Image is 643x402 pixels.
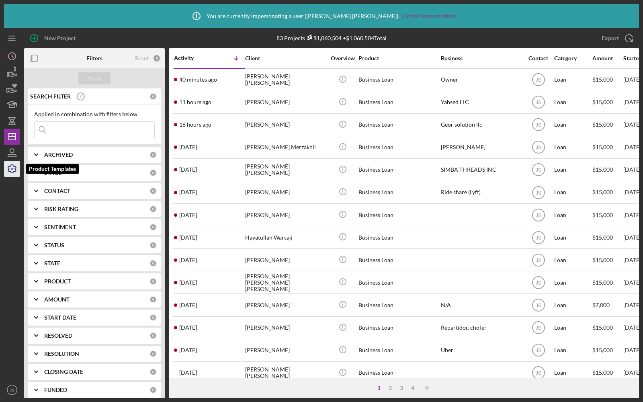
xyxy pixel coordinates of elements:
div: 0 [149,314,157,321]
div: Reset [135,55,149,62]
div: 0 [149,386,157,394]
div: [PERSON_NAME] Merzakhil [245,137,326,158]
div: Business Loan [358,340,439,361]
div: Repartidor, chofer [441,317,521,338]
div: Business [441,55,521,62]
div: 83 Projects • $1,060,504 Total [276,35,387,41]
div: Export [602,30,619,46]
b: AMOUNT [44,296,70,303]
div: Business Loan [358,249,439,271]
div: Contact [523,55,553,62]
text: JS [535,303,541,308]
div: 0 [149,350,157,357]
div: 0 [149,187,157,195]
div: [PERSON_NAME] [245,92,326,113]
text: JS [535,257,541,263]
div: Loan [554,182,592,203]
div: [PERSON_NAME] [245,182,326,203]
div: Applied in combination with filters below [34,111,155,117]
text: JS [535,280,541,285]
text: JS [535,325,541,331]
div: [PERSON_NAME] [245,340,326,361]
b: CLOSING DATE [44,369,83,375]
div: 0 [149,93,157,100]
b: RESOLVED [44,332,72,339]
div: Ride share (Lyft) [441,182,521,203]
div: [PERSON_NAME] [245,317,326,338]
span: $15,000 [592,347,613,353]
div: Loan [554,114,592,135]
span: $15,000 [592,121,613,128]
div: Loan [554,340,592,361]
div: Loan [554,362,592,384]
text: JS [535,100,541,105]
div: [PERSON_NAME] [441,137,521,158]
span: $15,000 [592,256,613,263]
div: You are currently impersonating a user ( [PERSON_NAME] [PERSON_NAME] ). [186,6,457,26]
div: 0 [149,224,157,231]
button: New Project [24,30,84,46]
span: $15,000 [592,234,613,241]
time: 2025-10-08 23:54 [179,121,211,128]
div: [PERSON_NAME] [PERSON_NAME] [245,69,326,90]
div: Business Loan [358,317,439,338]
div: 0 [153,54,161,62]
div: Product [358,55,439,62]
div: Business Loan [358,362,439,384]
span: $15,000 [592,324,613,331]
div: Business Loan [358,227,439,248]
div: 0 [149,151,157,158]
div: Client [245,55,326,62]
div: 0 [149,296,157,303]
time: 2025-10-08 11:24 [179,166,197,173]
div: Loan [554,137,592,158]
div: Overview [328,55,358,62]
text: JS [535,348,541,353]
a: Cancel Impersonation [401,13,457,19]
div: Business Loan [358,69,439,90]
span: $15,000 [592,76,613,83]
text: JS [535,122,541,128]
div: Loan [554,69,592,90]
div: [PERSON_NAME] [PERSON_NAME] [245,362,326,384]
div: Loan [554,249,592,271]
b: SENTIMENT [44,224,76,230]
div: New Project [44,30,76,46]
text: JS [535,235,541,240]
time: 2025-09-30 18:24 [179,347,197,353]
div: [PERSON_NAME] [245,114,326,135]
div: Loan [554,227,592,248]
span: $15,000 [592,189,613,195]
b: STATUS [44,242,64,248]
text: JS [10,388,14,392]
time: 2025-10-05 01:53 [179,234,197,241]
b: STATE [44,260,60,267]
b: STAGE [44,170,61,176]
div: Loan [554,204,592,226]
div: 0 [149,368,157,375]
time: 2025-10-09 15:23 [179,76,217,83]
button: Apply [78,72,111,84]
div: Business Loan [358,272,439,293]
b: FUNDED [44,387,67,393]
b: PRODUCT [44,278,71,285]
button: Export [594,30,639,46]
div: Business Loan [358,114,439,135]
div: Amount [592,55,623,62]
time: 2025-10-06 16:11 [179,212,197,218]
div: Category [554,55,592,62]
time: 2025-10-01 02:00 [179,324,197,331]
b: RESOLUTION [44,351,79,357]
text: JS [535,212,541,218]
b: CONTACT [44,188,70,194]
div: Loan [554,92,592,113]
div: $1,060,504 [305,35,342,41]
div: [PERSON_NAME] [245,294,326,316]
time: 2025-10-03 03:52 [179,257,197,263]
text: JS [535,370,541,376]
div: [PERSON_NAME] [PERSON_NAME] [PERSON_NAME] [245,272,326,293]
div: Uber [441,340,521,361]
div: Business Loan [358,294,439,316]
div: 0 [149,260,157,267]
div: Activity [174,55,209,61]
